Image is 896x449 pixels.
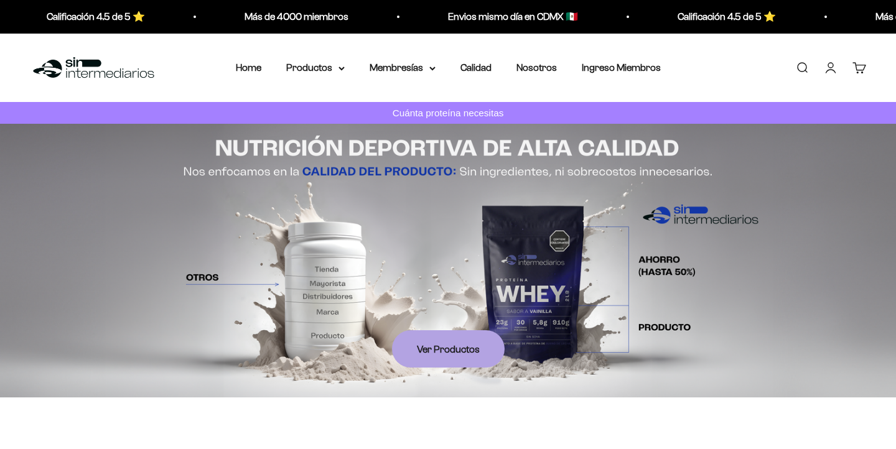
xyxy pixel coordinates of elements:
a: Ingreso Miembros [582,62,661,73]
summary: Productos [286,60,345,76]
a: Nosotros [516,62,557,73]
summary: Membresías [370,60,436,76]
a: Calificación 4.5 de 5 ⭐️ [662,11,760,22]
p: Cuánta proteína necesitas [390,105,507,121]
a: Envios mismo día en CDMX 🇲🇽 [432,11,562,22]
a: Ver Productos [392,330,505,368]
a: Calidad [460,62,492,73]
a: Home [236,62,261,73]
a: Más de 4000 miembros [229,11,333,22]
a: Calificación 4.5 de 5 ⭐️ [31,11,129,22]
